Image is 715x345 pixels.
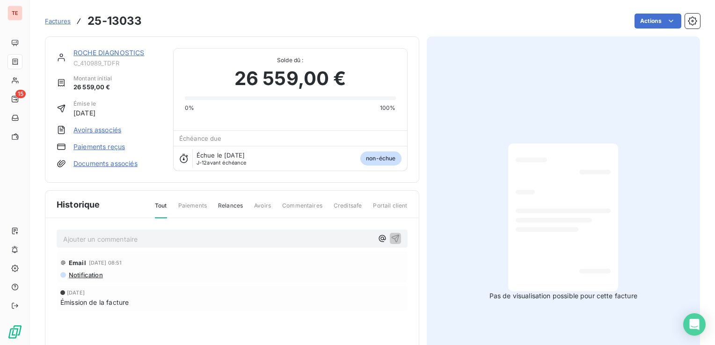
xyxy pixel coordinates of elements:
[380,104,396,112] span: 100%
[7,6,22,21] div: TE
[15,90,26,98] span: 15
[178,201,207,217] span: Paiements
[73,159,138,168] a: Documents associés
[89,260,122,266] span: [DATE] 08:51
[234,65,346,93] span: 26 559,00 €
[73,49,145,57] a: ROCHE DIAGNOSTICS
[57,198,100,211] span: Historique
[179,135,222,142] span: Échéance due
[73,74,112,83] span: Montant initial
[60,297,129,307] span: Émission de la facture
[254,201,271,217] span: Avoirs
[635,14,681,29] button: Actions
[68,271,103,279] span: Notification
[155,201,167,218] span: Tout
[73,108,96,118] span: [DATE]
[45,17,71,25] span: Factures
[197,159,207,166] span: J-12
[73,142,125,151] a: Paiements reçus
[185,56,396,65] span: Solde dû :
[73,100,96,108] span: Émise le
[683,313,706,336] div: Open Intercom Messenger
[73,83,112,92] span: 26 559,00 €
[197,151,245,159] span: Échue le [DATE]
[489,291,637,301] span: Pas de visualisation possible pour cette facture
[88,13,142,29] h3: 25-13033
[73,125,121,135] a: Avoirs associés
[360,151,401,165] span: non-échue
[373,201,407,217] span: Portail client
[69,259,86,266] span: Email
[185,104,194,112] span: 0%
[45,16,71,26] a: Factures
[197,160,247,165] span: avant échéance
[67,290,85,295] span: [DATE]
[73,59,162,67] span: C_410989_TDFR
[334,201,362,217] span: Creditsafe
[282,201,322,217] span: Commentaires
[7,324,22,339] img: Logo LeanPay
[218,201,243,217] span: Relances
